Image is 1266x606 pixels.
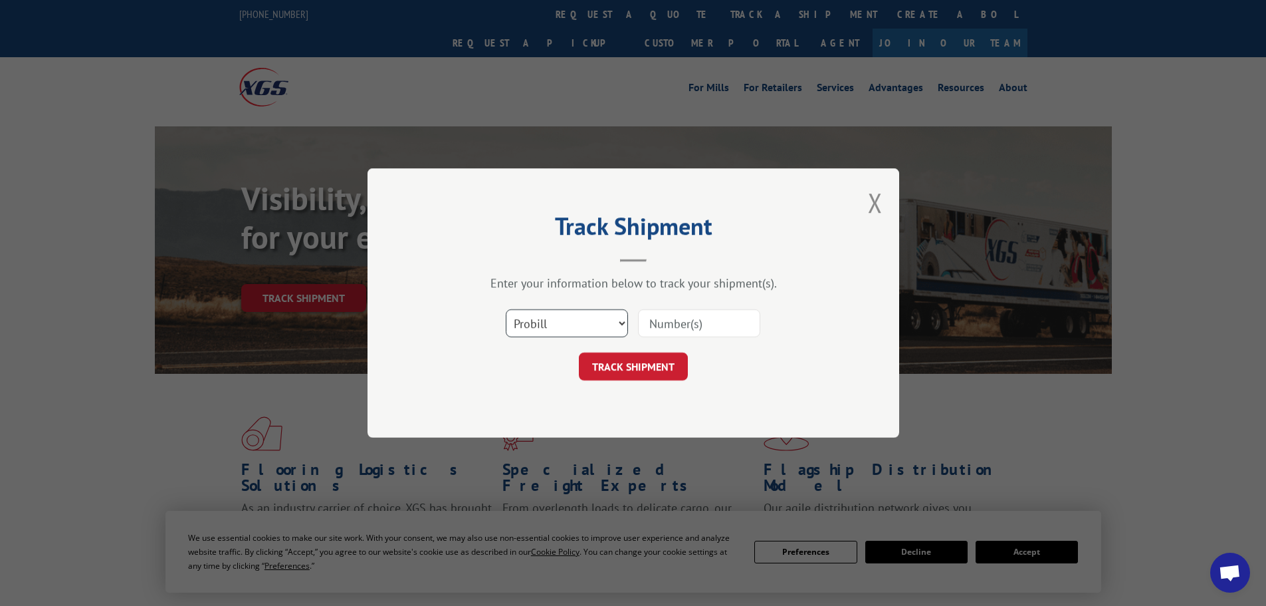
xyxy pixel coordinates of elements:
[638,309,760,337] input: Number(s)
[434,217,833,242] h2: Track Shipment
[1210,553,1250,593] div: Open chat
[579,353,688,380] button: TRACK SHIPMENT
[868,185,883,220] button: Close modal
[434,275,833,291] div: Enter your information below to track your shipment(s).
